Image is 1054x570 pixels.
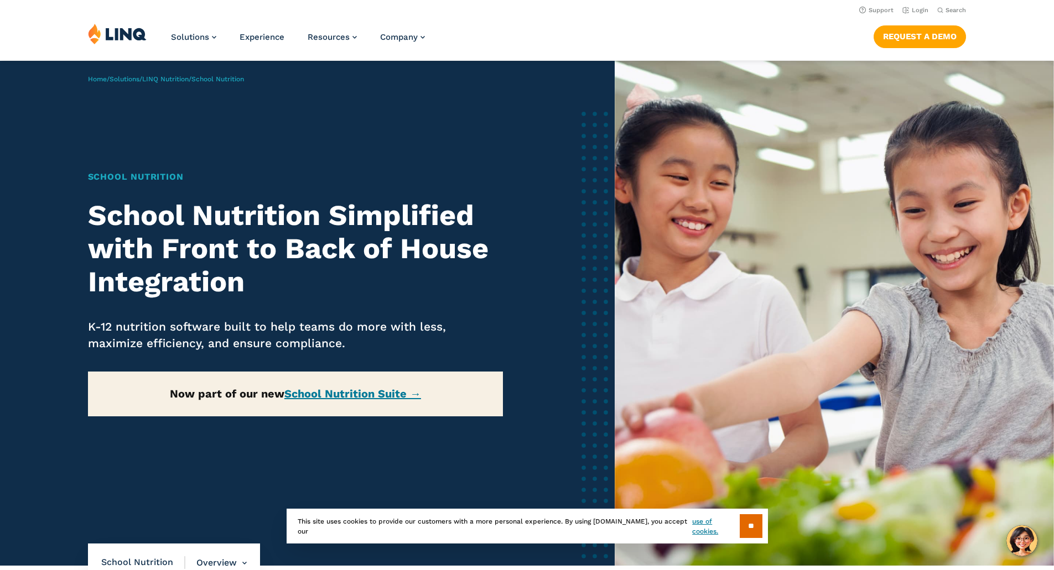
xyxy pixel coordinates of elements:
[171,32,216,42] a: Solutions
[874,25,966,48] a: Request a Demo
[902,7,928,14] a: Login
[937,6,966,14] button: Open Search Bar
[615,61,1054,566] img: School Nutrition Banner
[88,318,503,352] p: K-12 nutrition software built to help teams do more with less, maximize efficiency, and ensure co...
[380,32,418,42] span: Company
[380,32,425,42] a: Company
[874,23,966,48] nav: Button Navigation
[692,516,739,536] a: use of cookies.
[859,7,894,14] a: Support
[287,509,768,543] div: This site uses cookies to provide our customers with a more personal experience. By using [DOMAIN...
[308,32,350,42] span: Resources
[88,23,147,44] img: LINQ | K‑12 Software
[88,75,107,83] a: Home
[88,199,503,298] h2: School Nutrition Simplified with Front to Back of House Integration
[88,75,244,83] span: / / /
[240,32,284,42] a: Experience
[946,7,966,14] span: Search
[191,75,244,83] span: School Nutrition
[88,170,503,184] h1: School Nutrition
[101,556,185,568] span: School Nutrition
[1006,525,1037,556] button: Hello, have a question? Let’s chat.
[171,23,425,60] nav: Primary Navigation
[171,32,209,42] span: Solutions
[308,32,357,42] a: Resources
[142,75,189,83] a: LINQ Nutrition
[170,387,421,400] strong: Now part of our new
[284,387,421,400] a: School Nutrition Suite →
[110,75,139,83] a: Solutions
